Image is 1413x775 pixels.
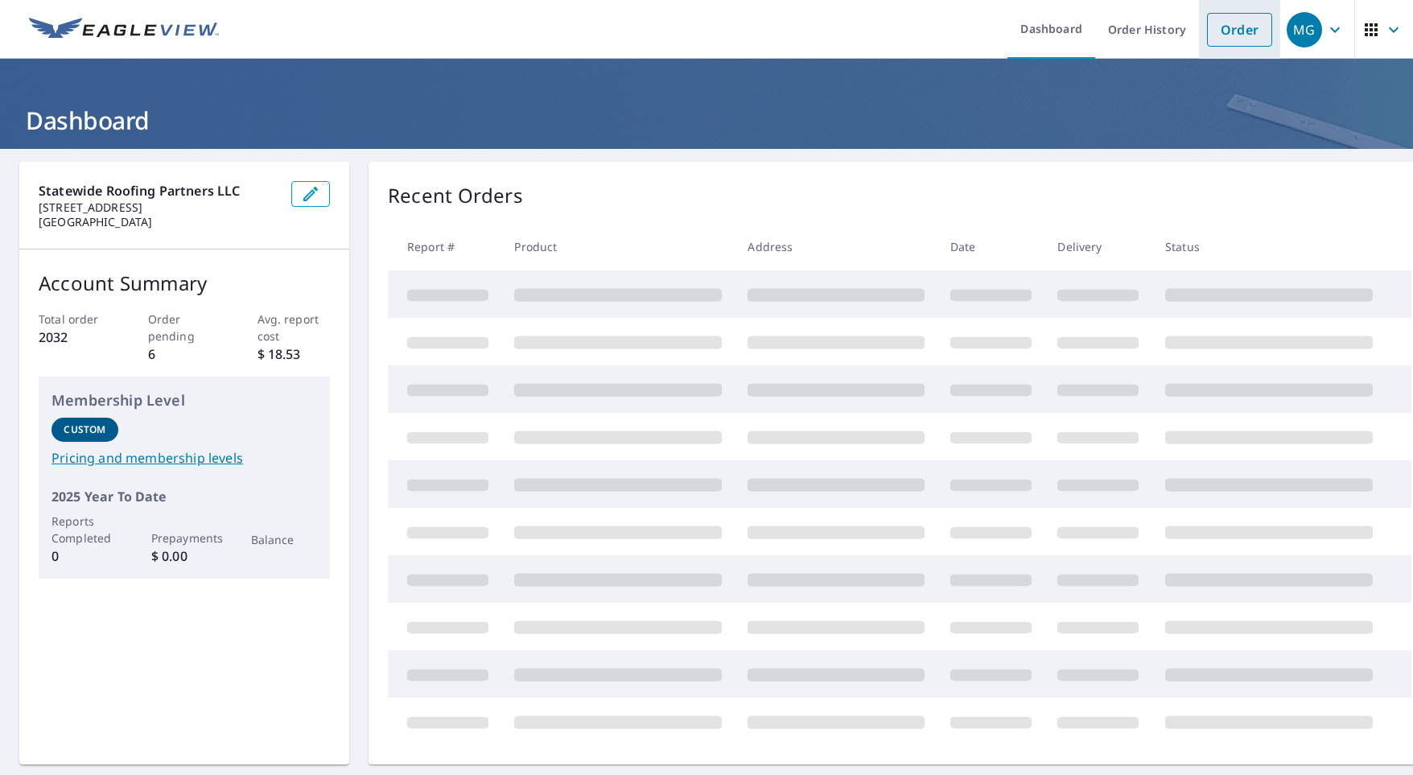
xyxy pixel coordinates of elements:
[51,513,118,546] p: Reports Completed
[148,344,221,364] p: 6
[151,530,218,546] p: Prepayments
[151,546,218,566] p: $ 0.00
[1207,13,1272,47] a: Order
[735,223,937,270] th: Address
[39,215,278,229] p: [GEOGRAPHIC_DATA]
[251,531,318,548] p: Balance
[388,223,501,270] th: Report #
[51,390,317,411] p: Membership Level
[39,311,112,328] p: Total order
[257,344,331,364] p: $ 18.53
[39,200,278,215] p: [STREET_ADDRESS]
[19,104,1394,137] h1: Dashboard
[51,487,317,506] p: 2025 Year To Date
[1044,223,1151,270] th: Delivery
[148,311,221,344] p: Order pending
[39,181,278,200] p: Statewide Roofing Partners LLC
[51,448,317,468] a: Pricing and membership levels
[937,223,1044,270] th: Date
[39,269,330,298] p: Account Summary
[257,311,331,344] p: Avg. report cost
[64,423,105,437] p: Custom
[51,546,118,566] p: 0
[501,223,735,270] th: Product
[29,18,219,42] img: EV Logo
[39,328,112,347] p: 2032
[1287,12,1322,47] div: MG
[1152,223,1386,270] th: Status
[388,181,523,210] p: Recent Orders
